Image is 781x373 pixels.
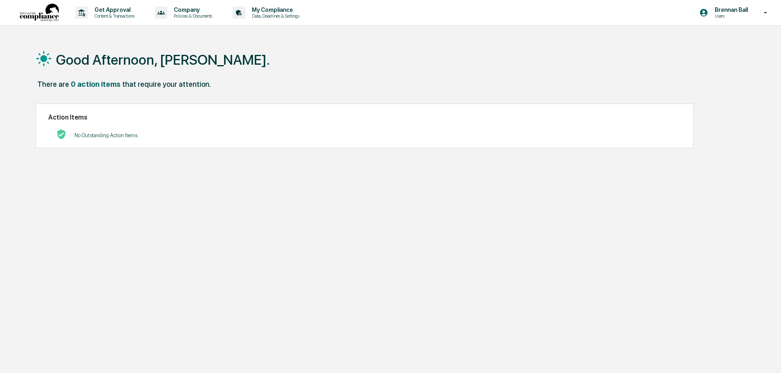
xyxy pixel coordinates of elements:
[245,7,303,13] p: My Compliance
[88,13,139,19] p: Content & Transactions
[167,13,216,19] p: Policies & Documents
[708,13,752,19] p: Users
[56,52,270,68] h1: Good Afternoon, [PERSON_NAME].
[37,80,69,88] div: There are
[708,7,752,13] p: Brennan Ball
[167,7,216,13] p: Company
[71,80,121,88] div: 0 action items
[74,132,137,138] p: No Outstanding Action Items
[245,13,303,19] p: Data, Deadlines & Settings
[122,80,211,88] div: that require your attention.
[48,113,681,121] h2: Action Items
[20,4,59,22] img: logo
[88,7,139,13] p: Get Approval
[56,129,66,139] img: No Actions logo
